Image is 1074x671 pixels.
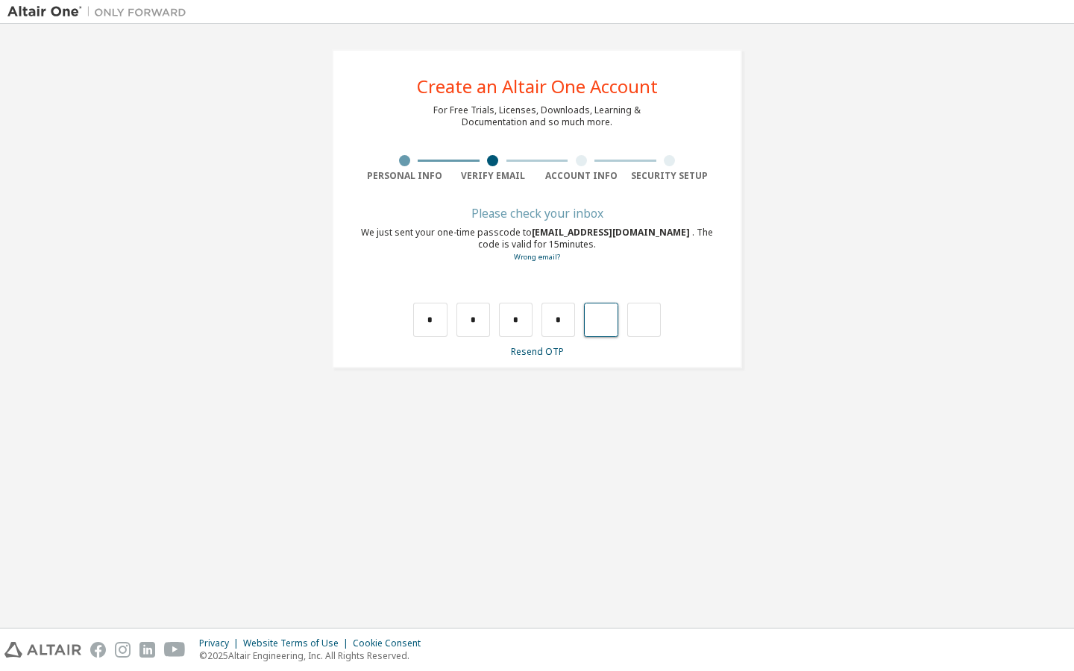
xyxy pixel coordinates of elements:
[511,345,564,358] a: Resend OTP
[360,209,714,218] div: Please check your inbox
[199,649,430,662] p: © 2025 Altair Engineering, Inc. All Rights Reserved.
[139,642,155,658] img: linkedin.svg
[4,642,81,658] img: altair_logo.svg
[353,637,430,649] div: Cookie Consent
[626,170,715,182] div: Security Setup
[243,637,353,649] div: Website Terms of Use
[433,104,641,128] div: For Free Trials, Licenses, Downloads, Learning & Documentation and so much more.
[514,252,560,262] a: Go back to the registration form
[164,642,186,658] img: youtube.svg
[7,4,194,19] img: Altair One
[90,642,106,658] img: facebook.svg
[115,642,131,658] img: instagram.svg
[360,170,449,182] div: Personal Info
[360,227,714,263] div: We just sent your one-time passcode to . The code is valid for 15 minutes.
[199,637,243,649] div: Privacy
[417,78,658,95] div: Create an Altair One Account
[532,226,692,239] span: [EMAIL_ADDRESS][DOMAIN_NAME]
[449,170,538,182] div: Verify Email
[537,170,626,182] div: Account Info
